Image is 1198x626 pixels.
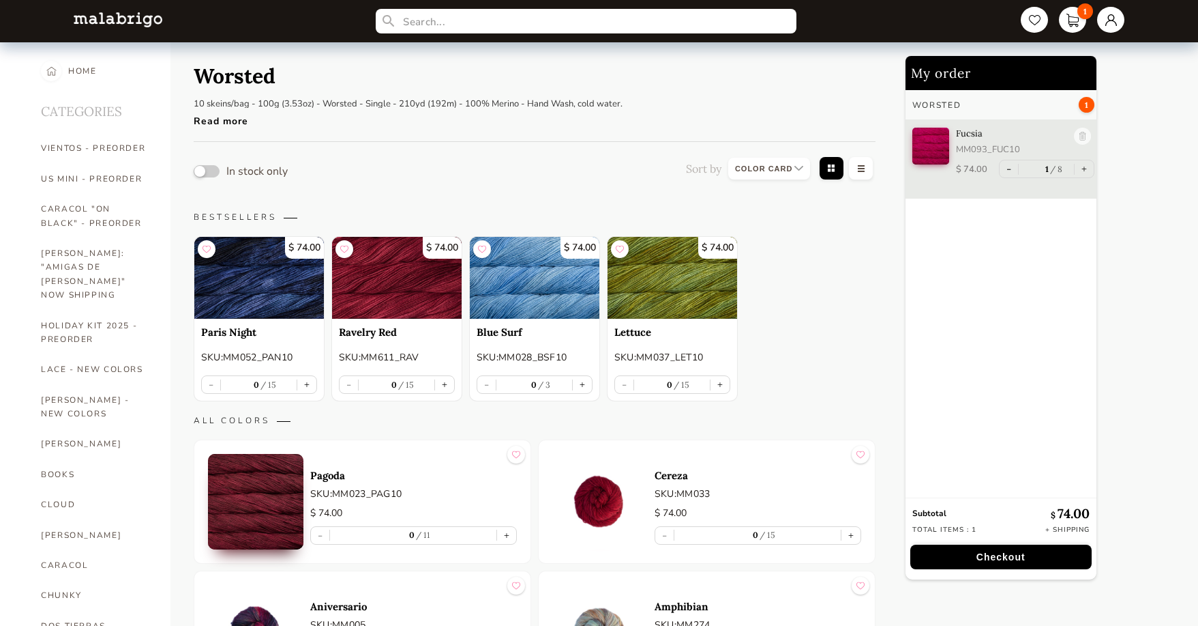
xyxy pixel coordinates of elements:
p: Total items : 1 [912,525,976,535]
label: 8 [1049,164,1063,174]
p: ALL COLORS [194,415,875,426]
img: Ravelry Red [332,237,462,319]
p: Sort by [686,162,721,175]
button: + [435,376,454,393]
a: CARACOL "ON BLACK" - PREORDER [41,194,150,238]
a: Aniversario [310,600,517,613]
p: $ 74.00 [560,237,599,259]
p: $ 74.00 [956,163,987,175]
a: [PERSON_NAME] - NEW COLORS [41,385,150,429]
input: Search... [376,9,796,33]
img: grid-view.f2ab8e65.svg [817,156,846,184]
img: 0.jpg [912,128,949,165]
a: Paris Night [201,326,317,339]
img: Lettuce [608,237,737,319]
label: 15 [397,380,415,390]
h3: Worsted [912,100,961,111]
img: Paris Night [194,237,324,319]
img: table-view__disabled.3d689eb7.svg [846,156,875,184]
a: HOLIDAY KIT 2025 - PREORDER [41,311,150,355]
a: [PERSON_NAME] [41,520,150,550]
p: $ 74.00 [655,506,861,521]
h2: CATEGORIES [41,86,150,133]
a: [PERSON_NAME]: "AMIGAS DE [PERSON_NAME]" NOW SHIPPING [41,238,150,311]
p: SKU: MM033 [655,487,861,501]
button: Checkout [910,545,1092,569]
a: $ 74.00 [194,237,324,319]
label: 15 [758,530,776,540]
p: 74.00 [1051,505,1090,522]
img: 0.jpg [552,454,648,550]
p: + Shipping [1045,525,1090,535]
button: + [497,527,516,544]
p: SKU: MM052_PAN10 [201,350,317,365]
strong: Subtotal [912,508,946,519]
button: + [573,376,592,393]
label: 3 [537,380,551,390]
div: Read more [194,108,623,128]
a: [PERSON_NAME] [41,429,150,459]
a: Ravelry Red [339,326,455,339]
p: MM093_FUC10 [956,143,1067,156]
a: $ 74.00 [608,237,737,319]
img: Blue Surf [470,237,599,319]
button: + [297,376,316,393]
p: Fucsia [956,128,1067,139]
button: + [1075,160,1094,177]
label: 15 [672,380,690,390]
p: In stock only [226,167,288,176]
h1: Worsted [194,63,275,89]
a: Amphibian [655,600,861,613]
a: Blue Surf [477,326,593,339]
a: Checkout [905,545,1096,569]
a: $ 74.00 [332,237,462,319]
span: $ [1051,510,1058,520]
span: 1 [1079,97,1094,113]
span: 1 [1077,3,1093,19]
a: US MINI - PREORDER [41,164,150,194]
img: L5WsItTXhTFtyxb3tkNoXNspfcfOAAWlbXYcuBTUg0FA22wzaAJ6kXiYLTb6coiuTfQf1mE2HwVko7IAAAAASUVORK5CYII= [74,12,162,27]
h2: My order [905,56,1096,90]
p: $ 74.00 [310,506,517,521]
p: $ 74.00 [285,237,324,259]
a: 1 [1059,7,1086,33]
a: Pagoda [310,469,517,482]
p: SKU: MM037_LET10 [614,350,730,365]
a: CHUNKY [41,580,150,610]
p: 10 skeins/bag - 100g (3.53oz) - Worsted - Single - 210yd (192m) - 100% Merino - Hand Wash, cold w... [194,98,623,110]
p: BESTSELLERS [194,212,875,223]
a: Lettuce [614,326,730,339]
button: + [710,376,730,393]
img: home-nav-btn.c16b0172.svg [46,61,57,81]
button: + [841,527,860,544]
a: Cereza [655,469,861,482]
p: SKU: MM611_RAV [339,350,455,365]
a: VIENTOS - PREORDER [41,133,150,163]
p: SKU: MM023_PAG10 [310,487,517,501]
a: BOOKS [41,459,150,489]
div: HOME [68,56,97,86]
p: $ 74.00 [698,237,737,259]
a: CLOUD [41,489,150,520]
label: 11 [415,530,430,540]
a: LACE - NEW COLORS [41,354,150,384]
img: 0.jpg [208,454,303,550]
p: SKU: MM028_BSF10 [477,350,593,365]
label: 15 [259,380,277,390]
a: $ 74.00 [470,237,599,319]
a: CARACOL [41,550,150,580]
button: - [1000,160,1018,177]
p: $ 74.00 [423,237,462,259]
